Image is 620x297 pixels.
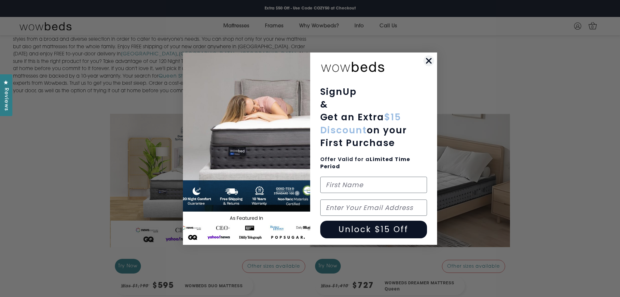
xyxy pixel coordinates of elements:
[320,85,357,98] span: SignUp
[320,156,410,170] span: Offer Valid for a
[320,98,328,111] span: &
[320,57,385,76] img: wowbeds-logo-2
[320,156,410,170] span: Limited Time Period
[320,111,401,136] span: $15 Discount
[320,177,427,193] input: First Name
[183,52,310,245] img: 654b37c0-041b-4dc1-9035-2cedd1fa2a67.jpeg
[320,221,427,238] button: Unlock $15 Off
[423,55,434,67] button: Close dialog
[2,88,10,111] span: Reviews
[320,200,427,216] input: Enter Your Email Address
[320,111,407,149] span: Get an Extra on your First Purchase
